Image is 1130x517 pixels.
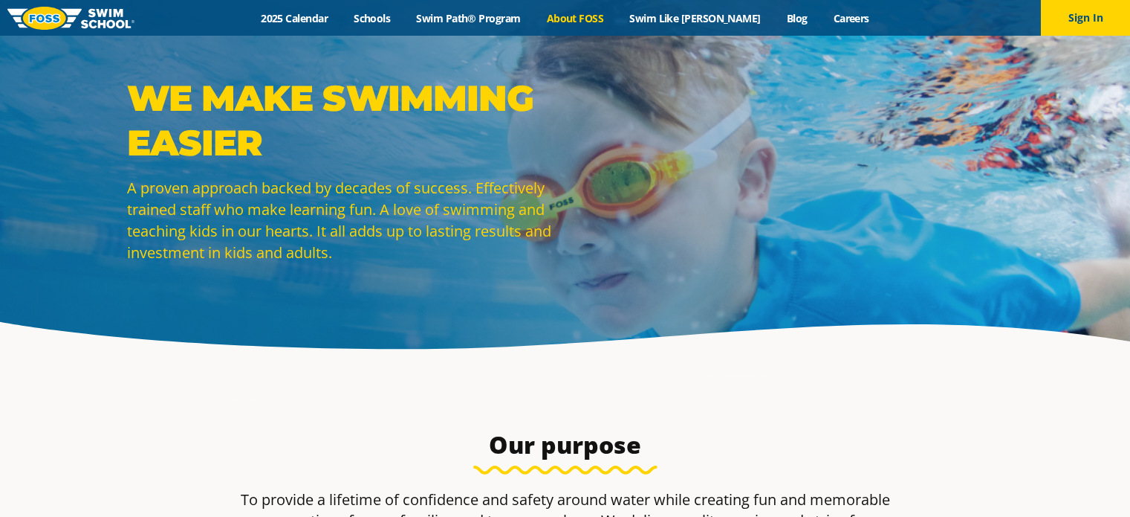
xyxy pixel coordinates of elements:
[403,11,533,25] a: Swim Path® Program
[7,7,134,30] img: FOSS Swim School Logo
[127,76,558,165] p: WE MAKE SWIMMING EASIER
[341,11,403,25] a: Schools
[773,11,820,25] a: Blog
[127,177,558,263] p: A proven approach backed by decades of success. Effectively trained staff who make learning fun. ...
[248,11,341,25] a: 2025 Calendar
[820,11,882,25] a: Careers
[617,11,774,25] a: Swim Like [PERSON_NAME]
[533,11,617,25] a: About FOSS
[215,430,916,460] h3: Our purpose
